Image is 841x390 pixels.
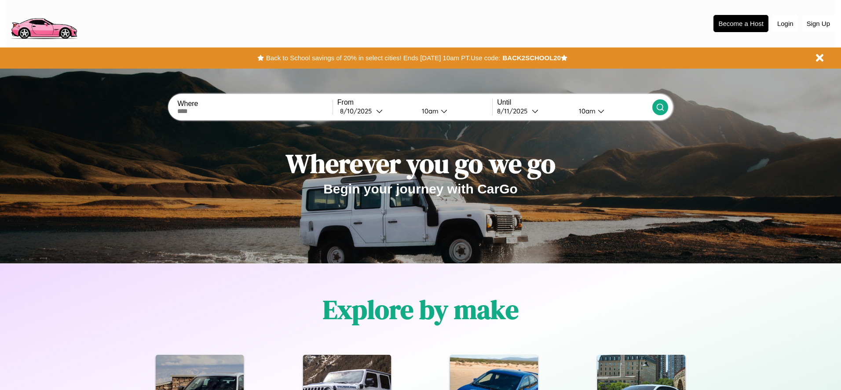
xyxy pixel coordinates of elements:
button: Become a Host [713,15,768,32]
button: Sign Up [802,15,834,32]
label: From [337,98,492,106]
div: 8 / 11 / 2025 [497,107,532,115]
button: Login [773,15,798,32]
label: Where [177,100,332,108]
button: 8/10/2025 [337,106,415,116]
h1: Explore by make [323,292,519,328]
div: 8 / 10 / 2025 [340,107,376,115]
div: 10am [574,107,598,115]
img: logo [7,4,81,41]
button: Back to School savings of 20% in select cities! Ends [DATE] 10am PT.Use code: [264,52,502,64]
label: Until [497,98,652,106]
div: 10am [417,107,441,115]
b: BACK2SCHOOL20 [502,54,561,62]
button: 10am [572,106,652,116]
button: 10am [415,106,492,116]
